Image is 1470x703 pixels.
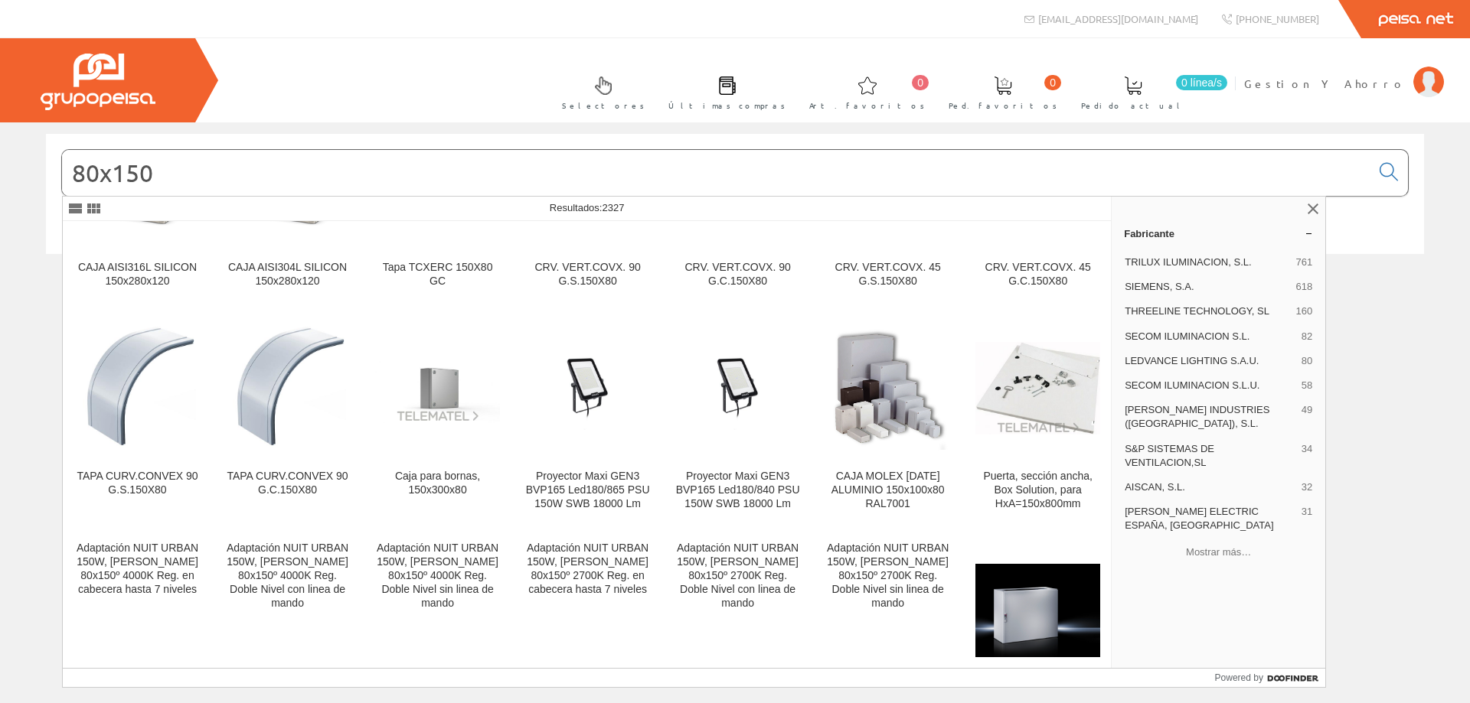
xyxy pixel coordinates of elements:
a: TAPA CURV.CONVEX 90 G.S.150X80 TAPA CURV.CONVEX 90 G.S.150X80 [63,308,212,529]
div: CAJA AISI304L SILICON 150x280x120 [225,261,350,288]
a: Powered by [1215,669,1326,687]
div: Proyector Maxi GEN3 BVP165 Led180/840 PSU 150W SWB 18000 Lm [675,470,800,511]
div: Puerta, sección ancha, Box Solution, para HxA=150x800mm [975,470,1100,511]
span: Selectores [562,98,645,113]
span: Últimas compras [668,98,786,113]
input: Buscar... [62,150,1370,196]
div: Adaptación NUIT URBAN 150W, [PERSON_NAME] 80x150º 2700K Reg. Doble Nivel con linea de mando [675,542,800,610]
div: Adaptación NUIT URBAN 150W, [PERSON_NAME] 80x150º 2700K Reg. en cabecera hasta 7 niveles [525,542,650,597]
div: CRV. VERT.COVX. 90 G.C.150X80 [675,261,800,288]
span: TRILUX ILUMINACION, S.L. [1125,255,1289,269]
span: Ped. favoritos [949,98,1057,113]
span: 82 [1302,330,1312,343]
span: 58 [1302,379,1312,392]
span: [PERSON_NAME] ELECTRIC ESPAÑA, [GEOGRAPHIC_DATA] [1125,505,1295,532]
div: Caja para bornas, 150x300x80 [375,470,500,497]
div: CAJA MOLEX [DATE] ALUMINIO 150x100x80 RAL7001 [825,470,950,511]
img: TAPA CURV.CONVEX 90 G.S.150X80 [79,320,195,457]
span: LEDVANCE LIGHTING S.A.U. [1125,354,1295,368]
a: Proyector Maxi GEN3 BVP165 Led180/865 PSU 150W SWB 18000 Lm Proyector Maxi GEN3 BVP165 Led180/865... [513,308,662,529]
div: Tapa TCXERC 150X80 GC [375,261,500,288]
span: 80 [1302,354,1312,368]
span: 0 [1044,75,1061,90]
div: TAPA CURV.CONVEX 90 G.C.150X80 [225,470,350,497]
a: TAPA CURV.CONVEX 90 G.C.150X80 TAPA CURV.CONVEX 90 G.C.150X80 [213,308,362,529]
div: Adaptación NUIT URBAN 150W, [PERSON_NAME] 80x150º 4000K Reg. Doble Nivel con linea de mando [225,542,350,610]
div: CRV. VERT.COVX. 45 G.C.150X80 [975,261,1100,288]
span: THREELINE TECHNOLOGY, SL [1125,304,1289,318]
span: Pedido actual [1081,98,1185,113]
img: Proyector Maxi GEN3 BVP165 Led180/865 PSU 150W SWB 18000 Lm [525,347,650,430]
span: 160 [1295,304,1312,318]
span: S&P SISTEMAS DE VENTILACION,SL [1125,442,1295,470]
span: 618 [1295,280,1312,294]
span: SECOM ILUMINACION S.L.U. [1125,379,1295,392]
a: Proyector Maxi GEN3 BVP165 Led180/840 PSU 150W SWB 18000 Lm Proyector Maxi GEN3 BVP165 Led180/840... [663,308,812,529]
a: Caja para bornas, 150x300x80 Caja para bornas, 150x300x80 [363,308,512,529]
span: [PHONE_NUMBER] [1236,12,1319,25]
span: Powered by [1215,671,1263,685]
a: Selectores [547,63,652,119]
span: 31 [1302,505,1312,532]
span: 761 [1295,255,1312,269]
span: SECOM ILUMINACION S.L. [1125,330,1295,343]
img: Grupo Peisa [41,54,155,110]
img: Proyector Maxi GEN3 BVP165 Led180/840 PSU 150W SWB 18000 Lm [675,347,800,430]
a: Gestion Y Ahorro [1244,63,1444,78]
img: Puerta, sección ancha, Box Solution, para HxA=150x800mm [975,342,1100,434]
a: Fabricante [1112,221,1325,246]
span: Gestion Y Ahorro [1244,76,1406,91]
span: [PERSON_NAME] INDUSTRIES ([GEOGRAPHIC_DATA]), S.L. [1125,403,1295,431]
a: Puerta, sección ancha, Box Solution, para HxA=150x800mm Puerta, sección ancha, Box Solution, para... [963,308,1112,529]
div: Adaptación NUIT URBAN 150W, [PERSON_NAME] 80x150º 2700K Reg. Doble Nivel sin linea de mando [825,542,950,610]
img: TAPA CURV.CONVEX 90 G.C.150X80 [229,320,345,457]
div: Proyector Maxi GEN3 BVP165 Led180/865 PSU 150W SWB 18000 Lm [525,470,650,511]
img: Tp6701.500 Pupitre Parte Inferior 800x675x400 [975,564,1100,657]
a: Últimas compras [653,63,793,119]
span: [EMAIL_ADDRESS][DOMAIN_NAME] [1038,12,1198,25]
img: Caja para bornas, 150x300x80 [375,353,500,424]
div: Adaptación NUIT URBAN 150W, [PERSON_NAME] 80x150º 4000K Reg. Doble Nivel sin linea de mando [375,542,500,610]
span: 0 línea/s [1176,75,1227,90]
div: TAPA CURV.CONVEX 90 G.S.150X80 [75,470,200,497]
button: Mostrar más… [1118,539,1319,565]
div: CAJA AISI316L SILICON 150x280x120 [75,261,200,288]
span: SIEMENS, S.A. [1125,280,1289,294]
span: 2327 [602,202,624,213]
a: CAJA MOLEX 15.10.08 ALUMINIO 150x100x80 RAL7001 CAJA MOLEX [DATE] ALUMINIO 150x100x80 RAL7001 [813,308,962,529]
div: CRV. VERT.COVX. 90 G.S.150X80 [525,261,650,288]
span: 49 [1302,403,1312,431]
span: AISCAN, S.L. [1125,480,1295,494]
div: Adaptación NUIT URBAN 150W, [PERSON_NAME] 80x150º 4000K Reg. en cabecera hasta 7 niveles [75,542,200,597]
div: CRV. VERT.COVX. 45 G.S.150X80 [825,261,950,288]
span: Art. favoritos [809,98,925,113]
span: 34 [1302,442,1312,470]
div: © Grupo Peisa [46,273,1424,286]
span: 32 [1302,480,1312,494]
img: CAJA MOLEX 15.10.08 ALUMINIO 150x100x80 RAL7001 [825,326,950,451]
span: 0 [912,75,929,90]
span: Resultados: [550,202,625,213]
